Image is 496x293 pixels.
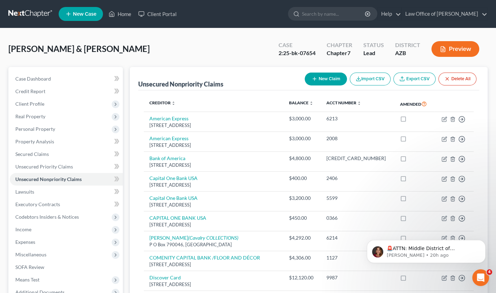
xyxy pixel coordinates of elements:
[363,41,384,49] div: Status
[149,215,206,221] a: CAPITAL ONE BANK USA
[149,241,278,248] div: P O Box 790046, [GEOGRAPHIC_DATA]
[289,195,315,202] div: $3,200.00
[188,235,238,241] i: (Cavalry COLLECTIONS)
[15,164,73,170] span: Unsecured Priority Claims
[431,41,479,57] button: Preview
[326,115,389,122] div: 6213
[149,155,185,161] a: Bank of America
[395,41,420,49] div: District
[15,264,44,270] span: SOFA Review
[10,148,123,160] a: Secured Claims
[305,73,347,85] button: New Claim
[394,96,434,112] th: Amended
[289,115,315,122] div: $3,000.00
[326,155,389,162] div: [CREDIT_CARD_NUMBER]
[10,73,123,85] a: Case Dashboard
[149,281,278,288] div: [STREET_ADDRESS]
[309,101,313,105] i: unfold_more
[326,274,389,281] div: 9987
[105,8,135,20] a: Home
[357,101,361,105] i: unfold_more
[149,202,278,208] div: [STREET_ADDRESS]
[326,234,389,241] div: 6214
[326,175,389,182] div: 2406
[15,126,55,132] span: Personal Property
[149,135,188,141] a: American Express
[402,8,487,20] a: Law Office of [PERSON_NAME]
[326,215,389,221] div: 0366
[289,100,313,105] a: Balance unfold_more
[15,189,34,195] span: Lawsuits
[289,215,315,221] div: $450.00
[149,255,260,261] a: COMENITY CAPITAL BANK /FLOOR AND DÉCOR
[171,101,176,105] i: unfold_more
[149,261,278,268] div: [STREET_ADDRESS]
[10,186,123,198] a: Lawsuits
[15,113,45,119] span: Real Property
[10,198,123,211] a: Executory Contracts
[15,88,45,94] span: Credit Report
[10,85,123,98] a: Credit Report
[10,173,123,186] a: Unsecured Nonpriority Claims
[15,101,44,107] span: Client Profile
[393,73,436,85] a: Export CSV
[10,160,123,173] a: Unsecured Priority Claims
[395,49,420,57] div: AZB
[326,195,389,202] div: 5599
[149,175,198,181] a: Capital One Bank USA
[356,225,496,274] iframe: Intercom notifications message
[289,274,315,281] div: $12,120.00
[15,214,79,220] span: Codebtors Insiders & Notices
[15,151,49,157] span: Secured Claims
[10,261,123,273] a: SOFA Review
[149,142,278,149] div: [STREET_ADDRESS]
[289,254,315,261] div: $4,306.00
[149,115,188,121] a: American Express
[149,275,181,280] a: Discover Card
[15,277,39,283] span: Means Test
[15,76,51,82] span: Case Dashboard
[289,175,315,182] div: $400.00
[289,155,315,162] div: $4,800.00
[15,226,31,232] span: Income
[378,8,401,20] a: Help
[472,269,489,286] iframe: Intercom live chat
[327,41,352,49] div: Chapter
[438,73,476,85] button: Delete All
[73,12,96,17] span: New Case
[302,7,366,20] input: Search by name...
[138,80,223,88] div: Unsecured Nonpriority Claims
[149,195,198,201] a: Capital One Bank USA
[15,176,82,182] span: Unsecured Nonpriority Claims
[149,221,278,228] div: [STREET_ADDRESS]
[279,49,316,57] div: 2:25-bk-07654
[15,239,35,245] span: Expenses
[135,8,180,20] a: Client Portal
[326,135,389,142] div: 2008
[15,251,46,257] span: Miscellaneous
[326,100,361,105] a: Acct Number unfold_more
[363,49,384,57] div: Lead
[327,49,352,57] div: Chapter
[487,269,492,275] span: 4
[326,254,389,261] div: 1127
[149,235,238,241] a: [PERSON_NAME](Cavalry COLLECTIONS)
[8,44,150,54] span: [PERSON_NAME] & [PERSON_NAME]
[149,182,278,188] div: [STREET_ADDRESS]
[279,41,316,49] div: Case
[289,234,315,241] div: $4,292.00
[350,73,391,85] button: Import CSV
[10,135,123,148] a: Property Analysis
[149,162,278,168] div: [STREET_ADDRESS]
[15,201,60,207] span: Executory Contracts
[149,122,278,129] div: [STREET_ADDRESS]
[347,50,350,56] span: 7
[15,138,54,144] span: Property Analysis
[149,100,176,105] a: Creditor unfold_more
[289,135,315,142] div: $3,000.00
